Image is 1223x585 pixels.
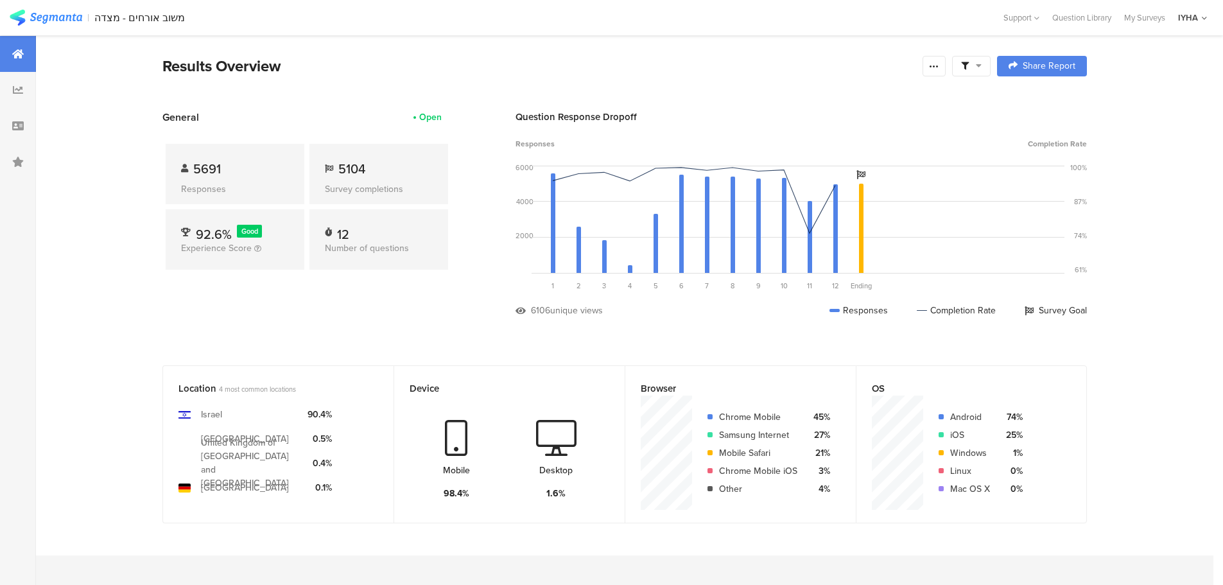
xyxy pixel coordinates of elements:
div: Samsung Internet [719,428,797,442]
div: Location [178,381,357,396]
div: Israel [201,408,222,421]
div: 45% [808,410,830,424]
div: Desktop [539,464,573,477]
span: 5691 [193,159,221,179]
div: Chrome Mobile [719,410,797,424]
div: Results Overview [162,55,916,78]
div: [GEOGRAPHIC_DATA] [201,481,289,494]
span: 7 [705,281,709,291]
span: 4 [628,281,632,291]
span: Good [241,226,258,236]
div: Mac OS X [950,482,990,496]
span: Number of questions [325,241,409,255]
span: 4 most common locations [219,384,296,394]
div: 21% [808,446,830,460]
span: Responses [516,138,555,150]
div: [GEOGRAPHIC_DATA] [201,432,289,446]
div: 25% [1000,428,1023,442]
div: Completion Rate [917,304,996,317]
span: General [162,110,199,125]
span: 11 [807,281,812,291]
div: 87% [1074,196,1087,207]
a: My Surveys [1118,12,1172,24]
div: unique views [550,304,603,317]
div: 27% [808,428,830,442]
span: Experience Score [181,241,252,255]
div: Device [410,381,588,396]
div: 74% [1000,410,1023,424]
span: 2 [577,281,581,291]
div: Responses [181,182,289,196]
div: IYHA [1178,12,1198,24]
span: Share Report [1023,62,1075,71]
div: Survey Goal [1025,304,1087,317]
div: 0% [1000,464,1023,478]
div: Mobile [443,464,470,477]
div: 12 [337,225,349,238]
div: Responses [829,304,888,317]
div: 74% [1074,231,1087,241]
div: 0.5% [308,432,332,446]
a: Question Library [1046,12,1118,24]
div: 61% [1075,265,1087,275]
div: Android [950,410,990,424]
span: 1 [551,281,554,291]
span: Completion Rate [1028,138,1087,150]
div: OS [872,381,1050,396]
div: Browser [641,381,819,396]
div: 90.4% [308,408,332,421]
span: 10 [781,281,788,291]
div: Question Response Dropoff [516,110,1087,124]
img: segmanta logo [10,10,82,26]
div: 3% [808,464,830,478]
div: Survey completions [325,182,433,196]
div: Linux [950,464,990,478]
div: Mobile Safari [719,446,797,460]
div: 0% [1000,482,1023,496]
div: Support [1003,8,1039,28]
span: 9 [756,281,761,291]
div: 1% [1000,446,1023,460]
span: 5104 [338,159,365,179]
span: 8 [731,281,734,291]
div: Other [719,482,797,496]
div: Open [419,110,442,124]
span: 5 [654,281,658,291]
div: iOS [950,428,990,442]
div: 4% [808,482,830,496]
div: 2000 [516,231,533,241]
div: 98.4% [444,487,469,500]
i: Survey Goal [856,170,865,179]
div: Ending [848,281,874,291]
div: 100% [1070,162,1087,173]
div: Windows [950,446,990,460]
div: 0.1% [308,481,332,494]
div: משוב אורחים - מצדה [94,12,185,24]
div: 1.6% [546,487,566,500]
div: United Kingdom of [GEOGRAPHIC_DATA] and [GEOGRAPHIC_DATA] [201,436,297,490]
span: 6 [679,281,684,291]
div: Chrome Mobile iOS [719,464,797,478]
div: 6000 [516,162,533,173]
div: | [87,10,89,25]
div: 0.4% [308,457,332,470]
div: 6106 [531,304,550,317]
div: 4000 [516,196,533,207]
span: 12 [832,281,839,291]
span: 92.6% [196,225,232,244]
span: 3 [602,281,606,291]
